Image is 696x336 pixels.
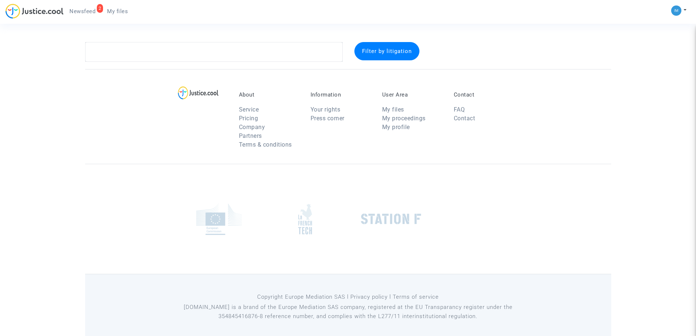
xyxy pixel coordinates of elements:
[361,214,421,224] img: stationf.png
[178,86,218,99] img: logo-lg.svg
[101,6,134,17] a: My files
[311,106,341,113] a: Your rights
[454,106,465,113] a: FAQ
[454,115,475,122] a: Contact
[311,91,371,98] p: Information
[97,4,103,13] div: 2
[382,106,404,113] a: My files
[182,303,514,321] p: [DOMAIN_NAME] is a brand of the Europe Mediation SAS company, registered at the EU Transparancy r...
[69,8,95,15] span: Newsfeed
[362,48,412,54] span: Filter by litigation
[196,203,242,235] img: europe_commision.png
[239,91,300,98] p: About
[382,91,443,98] p: User Area
[107,8,128,15] span: My files
[239,106,259,113] a: Service
[5,4,64,19] img: jc-logo.svg
[182,292,514,302] p: Copyright Europe Mediation SAS l Privacy policy l Terms of service
[239,132,262,139] a: Partners
[239,115,258,122] a: Pricing
[382,124,410,131] a: My profile
[671,5,681,16] img: a105443982b9e25553e3eed4c9f672e7
[454,91,514,98] p: Contact
[382,115,426,122] a: My proceedings
[311,115,345,122] a: Press corner
[239,141,292,148] a: Terms & conditions
[64,6,101,17] a: 2Newsfeed
[298,204,312,235] img: french_tech.png
[239,124,265,131] a: Company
